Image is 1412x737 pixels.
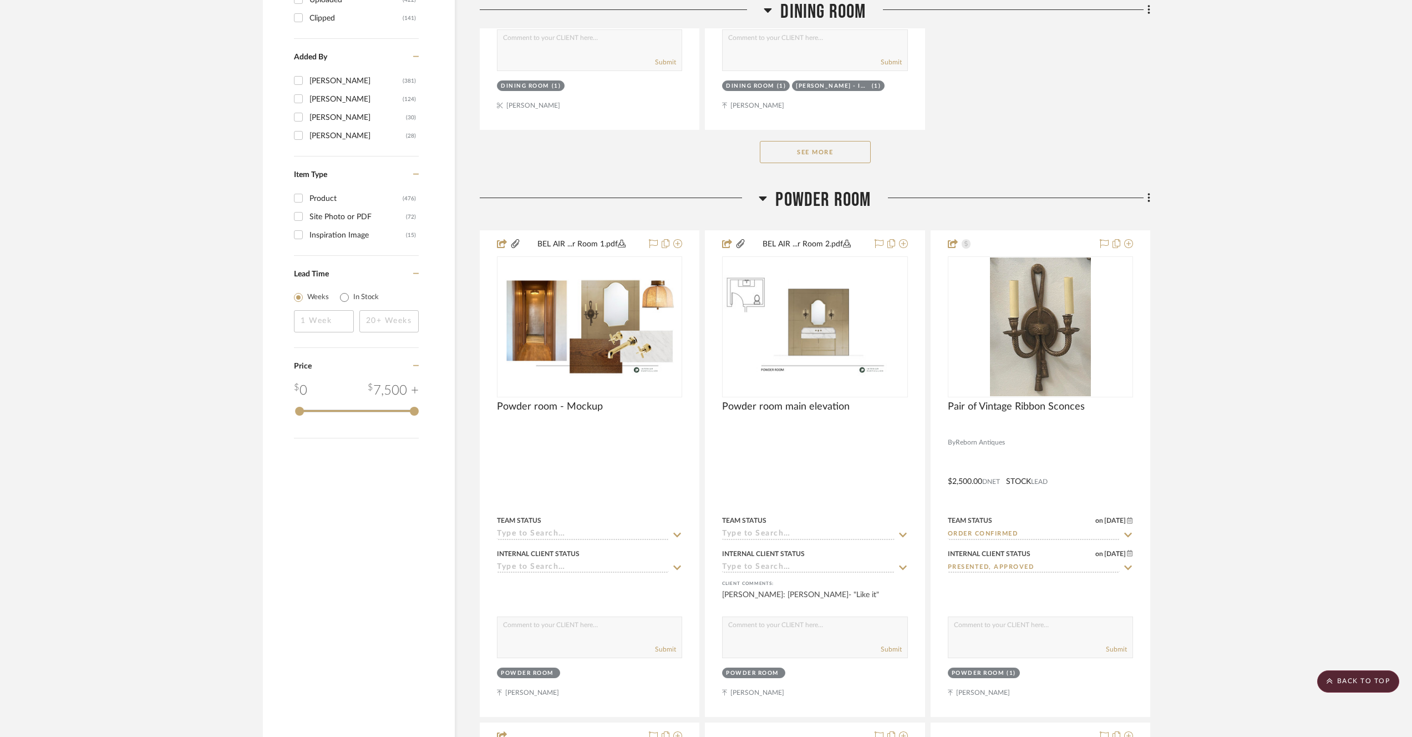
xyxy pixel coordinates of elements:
[309,127,406,145] div: [PERSON_NAME]
[309,190,403,208] div: Product
[497,401,603,413] span: Powder room - Mockup
[521,238,642,251] button: BEL AIR ...r Room 1.pdf
[722,549,805,559] div: Internal Client Status
[726,82,774,90] div: Dining Room
[722,589,907,612] div: [PERSON_NAME]: [PERSON_NAME]- "Like it"
[952,669,1004,678] div: Powder Room
[948,529,1120,540] input: Type to Search…
[309,208,406,226] div: Site Photo or PDF
[948,549,1030,559] div: Internal Client Status
[872,82,881,90] div: (1)
[1317,670,1399,693] scroll-to-top-button: BACK TO TOP
[294,171,327,179] span: Item Type
[948,516,992,526] div: Team Status
[948,563,1120,573] input: Type to Search…
[501,82,549,90] div: Dining Room
[497,529,669,540] input: Type to Search…
[309,90,403,108] div: [PERSON_NAME]
[406,226,416,244] div: (15)
[881,644,902,654] button: Submit
[760,141,871,163] button: See More
[501,669,553,678] div: Powder Room
[497,549,580,559] div: Internal Client Status
[294,53,327,61] span: Added By
[403,190,416,208] div: (476)
[655,57,676,67] button: Submit
[406,109,416,127] div: (30)
[1103,550,1127,558] span: [DATE]
[948,401,1085,413] span: Pair of Vintage Ribbon Sconces
[796,82,869,90] div: [PERSON_NAME] - Inventory
[1095,551,1103,557] span: on
[498,275,681,378] img: Powder room - Mockup
[307,292,329,303] label: Weeks
[723,275,906,378] img: Powder room main elevation
[746,238,867,251] button: BEL AIR ...r Room 2.pdf
[722,563,894,573] input: Type to Search…
[403,9,416,27] div: (141)
[294,362,312,370] span: Price
[406,127,416,145] div: (28)
[309,72,403,90] div: [PERSON_NAME]
[990,258,1090,396] img: Pair of Vintage Ribbon Sconces
[309,226,406,244] div: Inspiration Image
[497,563,669,573] input: Type to Search…
[1103,517,1127,524] span: [DATE]
[309,109,406,127] div: [PERSON_NAME]
[552,82,561,90] div: (1)
[948,437,956,448] span: By
[1106,644,1127,654] button: Submit
[722,401,850,413] span: Powder room main elevation
[368,381,419,401] div: 7,500 +
[403,90,416,108] div: (124)
[881,57,902,67] button: Submit
[294,381,307,401] div: 0
[294,310,354,332] input: 1 Week
[775,188,871,212] span: Powder Room
[403,72,416,90] div: (381)
[722,529,894,540] input: Type to Search…
[406,208,416,226] div: (72)
[726,669,779,678] div: Powder Room
[1007,669,1016,678] div: (1)
[353,292,379,303] label: In Stock
[655,644,676,654] button: Submit
[777,82,786,90] div: (1)
[309,9,403,27] div: Clipped
[497,516,541,526] div: Team Status
[1095,517,1103,524] span: on
[722,516,766,526] div: Team Status
[294,270,329,278] span: Lead Time
[956,437,1005,448] span: Reborn Antiques
[359,310,419,332] input: 20+ Weeks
